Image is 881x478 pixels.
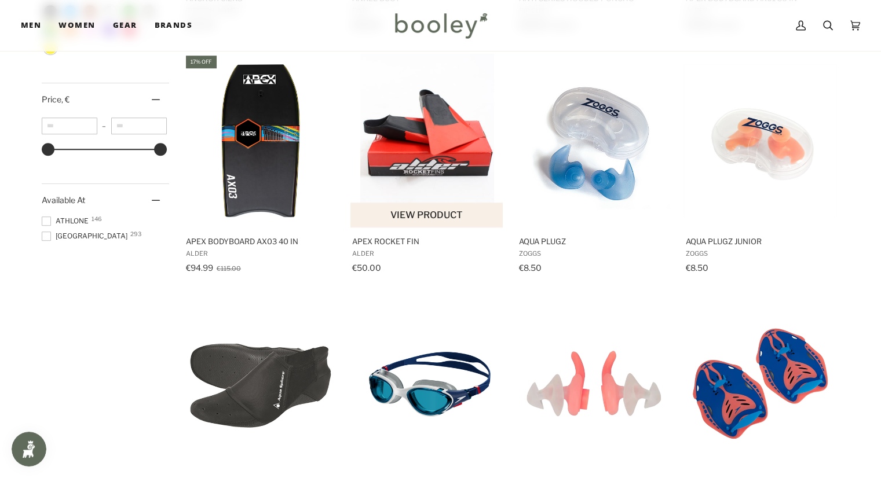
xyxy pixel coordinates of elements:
span: [GEOGRAPHIC_DATA] [42,231,131,241]
span: Athlone [42,216,92,226]
span: Women [59,20,95,31]
img: Zoggs Aqua Plugz Blue - Booley Galway [517,64,671,218]
span: Colour: Yellow [44,41,57,54]
span: €115.00 [217,264,241,273]
span: Aqua Plugz Junior [685,236,835,247]
span: Price [42,94,70,104]
img: Apex Rocket Fin [360,54,494,227]
iframe: Button to open loyalty program pop-up [12,432,46,466]
span: Available At [42,195,85,205]
img: Speedo Biofuse 2.0 Goggle Blue / White / Blue Lens - Booley Galway [350,307,504,460]
span: Men [21,20,41,31]
span: Gear [113,20,137,31]
span: Zoggs [685,249,835,258]
span: Alder [186,249,336,258]
img: Speedo Biofuse Aquatic Ear Plug Orange / Clear - Booley Galway [517,307,671,460]
a: Apex Bodyboard AX03 40 in [184,54,338,277]
span: 146 [92,216,102,222]
span: Zoggs [519,249,669,258]
input: Minimum value [42,117,97,134]
span: , € [61,94,70,104]
span: Apex Rocket Fin [352,236,502,247]
span: – [97,122,111,130]
a: Apex Rocket Fin [350,54,504,277]
a: Aqua Plugz [517,54,671,277]
span: €8.50 [685,263,708,273]
img: Booley [390,9,491,42]
span: Brands [154,20,192,31]
button: View product [350,203,503,227]
span: Aqua Plugz [519,236,669,247]
img: Speedo Biofuse Power Paddle Blue / Orange - Booley Galway [683,307,837,460]
span: €50.00 [352,263,381,273]
img: Aqua Sphere Kids Aqua Socks Black - Booley Galway [184,307,338,460]
span: €8.50 [519,263,542,273]
span: Apex Bodyboard AX03 40 in [186,236,336,247]
span: €94.99 [186,263,213,273]
span: 293 [130,231,141,237]
img: Zoggz Aqua Plugz Junior Orange - Booley Galway [683,64,837,218]
div: 17% off [186,56,216,68]
input: Maximum value [111,117,167,134]
span: Alder [352,249,502,258]
a: Aqua Plugz Junior [683,54,837,277]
